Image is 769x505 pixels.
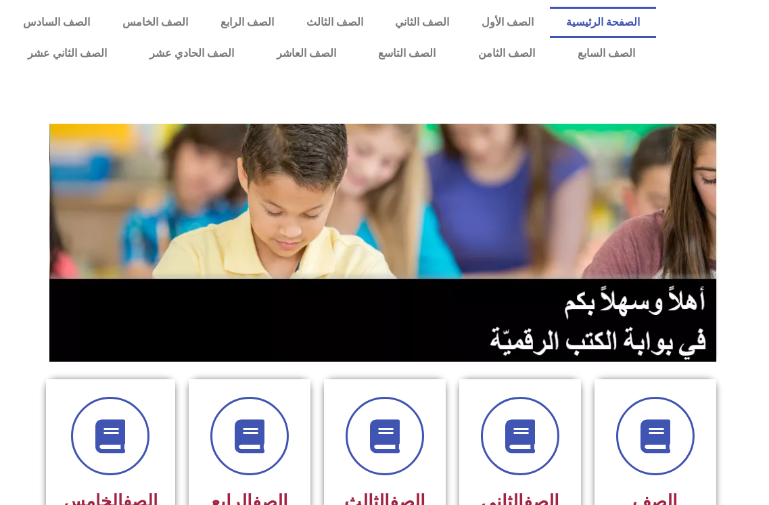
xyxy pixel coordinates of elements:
[7,38,129,69] a: الصف الثاني عشر
[106,7,204,38] a: الصف الخامس
[550,7,656,38] a: الصفحة الرئيسية
[204,7,290,38] a: الصف الرابع
[465,7,550,38] a: الصف الأول
[255,38,357,69] a: الصف العاشر
[457,38,557,69] a: الصف الثامن
[357,38,457,69] a: الصف التاسع
[7,7,106,38] a: الصف السادس
[556,38,656,69] a: الصف السابع
[379,7,465,38] a: الصف الثاني
[129,38,256,69] a: الصف الحادي عشر
[290,7,379,38] a: الصف الثالث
